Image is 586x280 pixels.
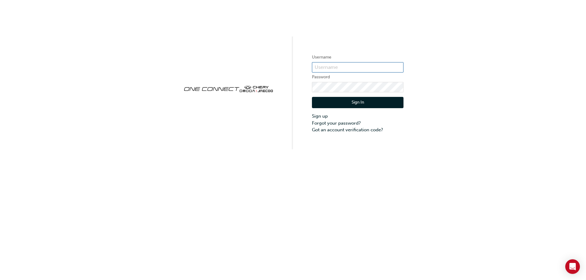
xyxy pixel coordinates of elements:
button: Sign In [312,97,403,108]
div: Open Intercom Messenger [565,259,580,274]
label: Password [312,73,403,81]
input: Username [312,62,403,73]
a: Sign up [312,113,403,120]
img: oneconnect [183,80,274,96]
label: Username [312,54,403,61]
a: Forgot your password? [312,120,403,127]
a: Got an account verification code? [312,126,403,133]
